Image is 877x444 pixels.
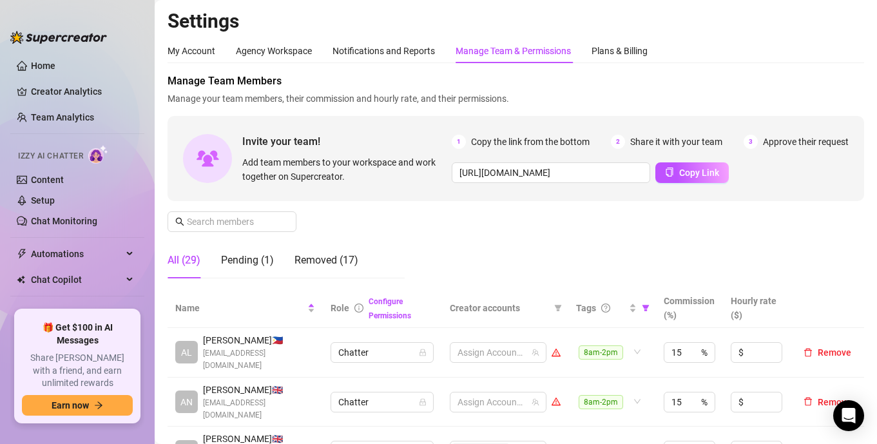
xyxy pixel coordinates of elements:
[639,298,652,318] span: filter
[18,150,83,162] span: Izzy AI Chatter
[354,304,363,313] span: info-circle
[17,249,27,259] span: thunderbolt
[31,244,122,264] span: Automations
[419,398,427,406] span: lock
[175,301,305,315] span: Name
[181,345,192,360] span: AL
[576,301,596,315] span: Tags
[798,345,856,360] button: Remove
[601,304,610,313] span: question-circle
[180,395,193,409] span: AN
[679,168,719,178] span: Copy Link
[611,135,625,149] span: 2
[338,392,426,412] span: Chatter
[369,297,411,320] a: Configure Permissions
[579,345,623,360] span: 8am-2pm
[579,395,623,409] span: 8am-2pm
[168,9,864,34] h2: Settings
[168,289,323,328] th: Name
[294,253,358,268] div: Removed (17)
[554,304,562,312] span: filter
[168,253,200,268] div: All (29)
[452,135,466,149] span: 1
[804,348,813,357] span: delete
[88,145,108,164] img: AI Chatter
[592,44,648,58] div: Plans & Billing
[22,395,133,416] button: Earn nowarrow-right
[331,303,349,313] span: Role
[221,253,274,268] div: Pending (1)
[532,398,539,406] span: team
[203,347,315,372] span: [EMAIL_ADDRESS][DOMAIN_NAME]
[168,44,215,58] div: My Account
[744,135,758,149] span: 3
[450,301,549,315] span: Creator accounts
[242,155,447,184] span: Add team members to your workspace and work together on Supercreator.
[552,348,561,357] span: warning
[187,215,278,229] input: Search members
[818,347,851,358] span: Remove
[203,383,315,397] span: [PERSON_NAME] 🇬🇧
[419,349,427,356] span: lock
[656,289,724,328] th: Commission (%)
[10,31,107,44] img: logo-BBDzfeDw.svg
[31,216,97,226] a: Chat Monitoring
[552,298,564,318] span: filter
[31,61,55,71] a: Home
[552,397,561,406] span: warning
[630,135,722,149] span: Share it with your team
[22,352,133,390] span: Share [PERSON_NAME] with a friend, and earn unlimited rewards
[532,349,539,356] span: team
[338,343,426,362] span: Chatter
[168,73,864,89] span: Manage Team Members
[236,44,312,58] div: Agency Workspace
[31,175,64,185] a: Content
[798,394,856,410] button: Remove
[456,44,571,58] div: Manage Team & Permissions
[203,333,315,347] span: [PERSON_NAME] 🇵🇭
[655,162,729,183] button: Copy Link
[332,44,435,58] div: Notifications and Reports
[168,92,864,106] span: Manage your team members, their commission and hourly rate, and their permissions.
[763,135,849,149] span: Approve their request
[242,133,452,150] span: Invite your team!
[31,195,55,206] a: Setup
[31,112,94,122] a: Team Analytics
[31,81,134,102] a: Creator Analytics
[818,397,851,407] span: Remove
[52,400,89,410] span: Earn now
[804,397,813,406] span: delete
[642,304,650,312] span: filter
[31,269,122,290] span: Chat Copilot
[471,135,590,149] span: Copy the link from the bottom
[203,397,315,421] span: [EMAIL_ADDRESS][DOMAIN_NAME]
[17,275,25,284] img: Chat Copilot
[833,400,864,431] div: Open Intercom Messenger
[723,289,791,328] th: Hourly rate ($)
[175,217,184,226] span: search
[665,168,674,177] span: copy
[22,322,133,347] span: 🎁 Get $100 in AI Messages
[94,401,103,410] span: arrow-right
